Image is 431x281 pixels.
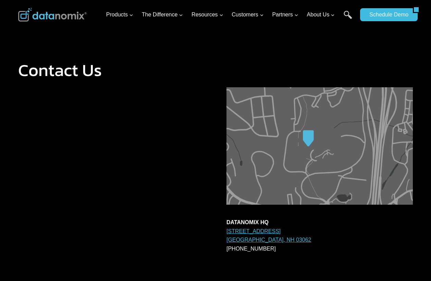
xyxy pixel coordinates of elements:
iframe: Form 0 [18,87,205,139]
span: The Difference [142,10,183,19]
a: [STREET_ADDRESS][GEOGRAPHIC_DATA], NH 03062 [226,228,311,243]
span: Products [106,10,133,19]
span: Customers [232,10,263,19]
a: Schedule Demo [360,8,413,21]
span: About Us [307,10,335,19]
h1: Contact Us [18,62,413,79]
a: Search [344,11,352,26]
nav: Primary Navigation [103,4,357,26]
img: Datanomix [18,8,87,22]
p: [PHONE_NUMBER] [226,218,413,253]
span: Partners [272,10,298,19]
span: Resources [192,10,223,19]
strong: DATANOMIX HQ [226,219,269,225]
